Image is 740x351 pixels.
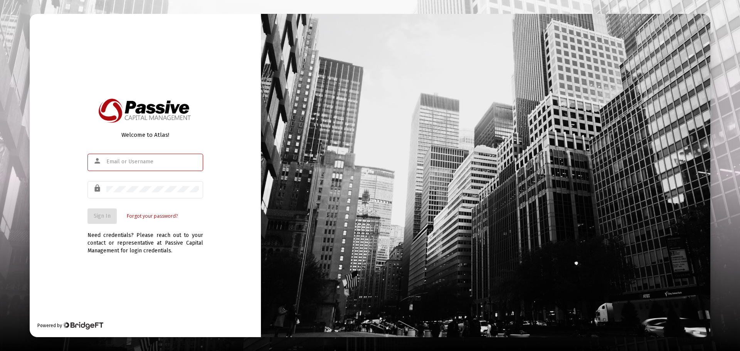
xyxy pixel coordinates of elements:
img: Bridge Financial Technology Logo [63,322,103,329]
mat-icon: lock [93,184,103,193]
a: Forgot your password? [127,212,178,220]
div: Welcome to Atlas! [87,131,203,139]
button: Sign In [87,208,117,224]
mat-icon: person [93,156,103,166]
div: Need credentials? Please reach out to your contact or representative at Passive Capital Managemen... [87,224,203,255]
span: Sign In [94,213,111,219]
img: Logo [97,96,194,125]
input: Email or Username [106,159,199,165]
div: Powered by [37,322,103,329]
